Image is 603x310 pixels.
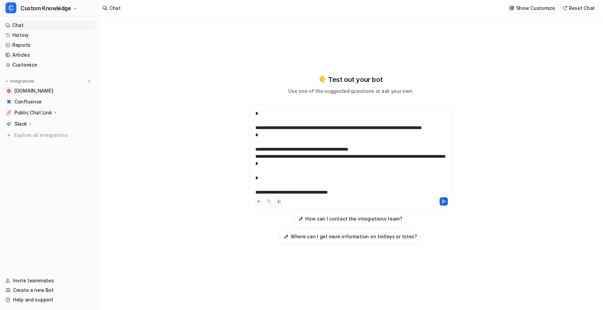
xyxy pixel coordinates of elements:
a: Articles [3,50,95,60]
a: Customize [3,60,95,70]
a: History [3,30,95,40]
a: Create a new Bot [3,285,95,295]
img: help.cartoncloud.com [7,89,11,93]
button: Reset Chat [561,3,598,13]
a: Reports [3,40,95,50]
p: 👇 Test out your bot [318,74,383,85]
a: Help and support [3,295,95,305]
a: Invite teammates [3,276,95,285]
img: Where can I get more information on trolleys or totes? [284,234,289,239]
img: Slack [7,122,11,126]
p: Show Customize [516,4,555,12]
img: explore all integrations [5,132,12,139]
p: Integrations [10,79,35,84]
p: Slack [14,121,27,127]
a: help.cartoncloud.com[DOMAIN_NAME] [3,86,95,96]
img: How can I contact the integrations team? [298,216,303,221]
img: customize [509,5,514,11]
img: expand menu [4,79,9,84]
span: [DOMAIN_NAME] [14,87,53,94]
a: Explore all integrations [3,130,95,140]
span: C [5,2,16,13]
h3: Where can I get more information on trolleys or totes? [291,233,417,240]
button: Integrations [3,78,37,85]
a: Chat [3,20,95,30]
button: Where can I get more information on trolleys or totes?Where can I get more information on trolley... [280,229,421,244]
button: Show Customize [507,3,558,13]
img: menu_add.svg [87,79,92,84]
p: Public Chat Link [14,109,52,116]
h3: How can I contact the integrations team? [305,215,402,222]
span: Custom Knowledge [21,3,71,13]
span: Confluence [14,98,42,105]
button: How can I contact the integrations team?How can I contact the integrations team? [294,211,406,226]
div: Chat [109,4,121,12]
span: Explore all integrations [14,130,93,141]
img: Confluence [7,100,11,104]
p: Use one of the suggested questions or ask your own [288,87,412,95]
a: ConfluenceConfluence [3,97,95,107]
img: Public Chat Link [7,111,11,115]
img: reset [563,5,567,11]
